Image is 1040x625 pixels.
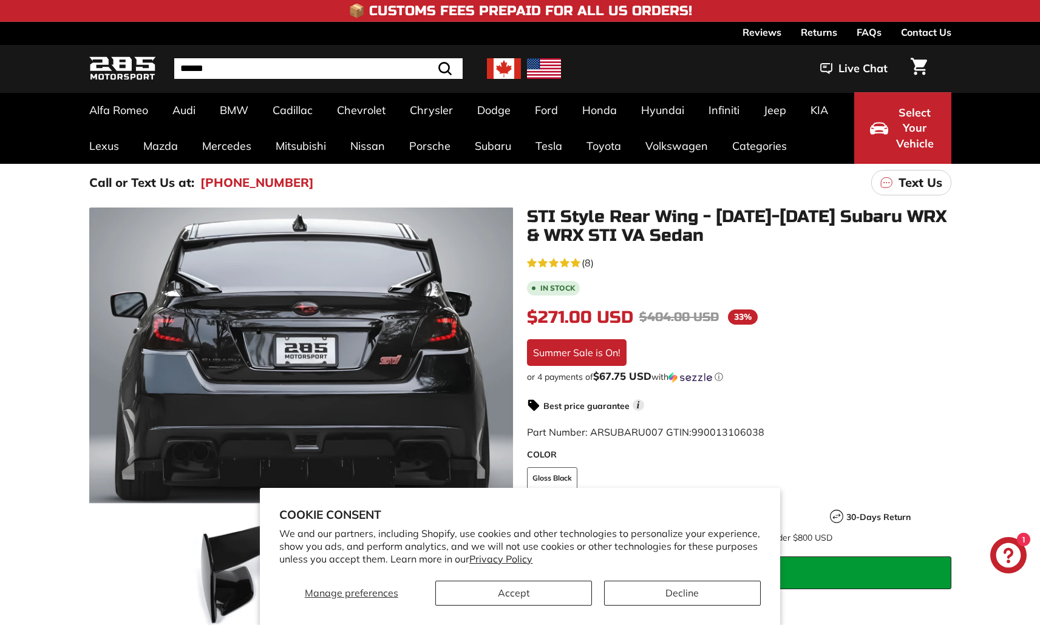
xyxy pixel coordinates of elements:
[208,92,260,128] a: BMW
[574,128,633,164] a: Toyota
[398,92,465,128] a: Chrysler
[435,581,592,606] button: Accept
[901,22,951,42] a: Contact Us
[604,581,761,606] button: Decline
[582,255,594,270] span: (8)
[570,92,629,128] a: Honda
[279,507,761,522] h2: Cookie consent
[720,128,799,164] a: Categories
[89,174,194,192] p: Call or Text Us at:
[804,53,903,84] button: Live Chat
[527,426,764,438] span: Part Number: ARSUBARU007 GTIN:
[465,92,523,128] a: Dodge
[696,92,752,128] a: Infiniti
[523,128,574,164] a: Tesla
[752,92,798,128] a: Jeep
[527,307,633,328] span: $271.00 USD
[279,581,423,606] button: Manage preferences
[174,58,463,79] input: Search
[633,128,720,164] a: Volkswagen
[397,128,463,164] a: Porsche
[527,448,951,461] label: COLOR
[846,512,911,522] strong: 30-Days Return
[798,92,840,128] a: KIA
[987,537,1030,576] inbox-online-store-chat: Shopify online store chat
[200,174,314,192] a: [PHONE_NUMBER]
[263,128,338,164] a: Mitsubishi
[77,128,131,164] a: Lexus
[633,399,644,411] span: i
[348,4,692,18] h4: 📦 Customs Fees Prepaid for All US Orders!
[743,22,781,42] a: Reviews
[527,254,951,270] a: 4.6 rating (8 votes)
[89,55,156,83] img: Logo_285_Motorsport_areodynamics_components
[857,22,882,42] a: FAQs
[527,339,627,366] div: Summer Sale is On!
[692,426,764,438] span: 990013106038
[854,92,951,164] button: Select Your Vehicle
[469,553,532,565] a: Privacy Policy
[463,128,523,164] a: Subaru
[338,128,397,164] a: Nissan
[899,174,942,192] p: Text Us
[527,208,951,245] h1: STI Style Rear Wing - [DATE]-[DATE] Subaru WRX & WRX STI VA Sedan
[305,587,398,599] span: Manage preferences
[260,92,325,128] a: Cadillac
[527,371,951,383] div: or 4 payments of with
[527,371,951,383] div: or 4 payments of$67.75 USDwithSezzle Click to learn more about Sezzle
[728,309,758,325] span: 33%
[593,370,651,382] span: $67.75 USD
[77,92,160,128] a: Alfa Romeo
[838,61,888,76] span: Live Chat
[160,92,208,128] a: Audi
[629,92,696,128] a: Hyundai
[801,22,837,42] a: Returns
[894,105,936,152] span: Select Your Vehicle
[639,309,719,325] span: $404.00 USD
[903,48,934,89] a: Cart
[871,170,951,195] a: Text Us
[540,285,575,292] b: In stock
[668,372,712,383] img: Sezzle
[131,128,190,164] a: Mazda
[190,128,263,164] a: Mercedes
[543,400,630,411] strong: Best price guarantee
[279,527,761,565] p: We and our partners, including Shopify, use cookies and other technologies to personalize your ex...
[523,92,570,128] a: Ford
[325,92,398,128] a: Chevrolet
